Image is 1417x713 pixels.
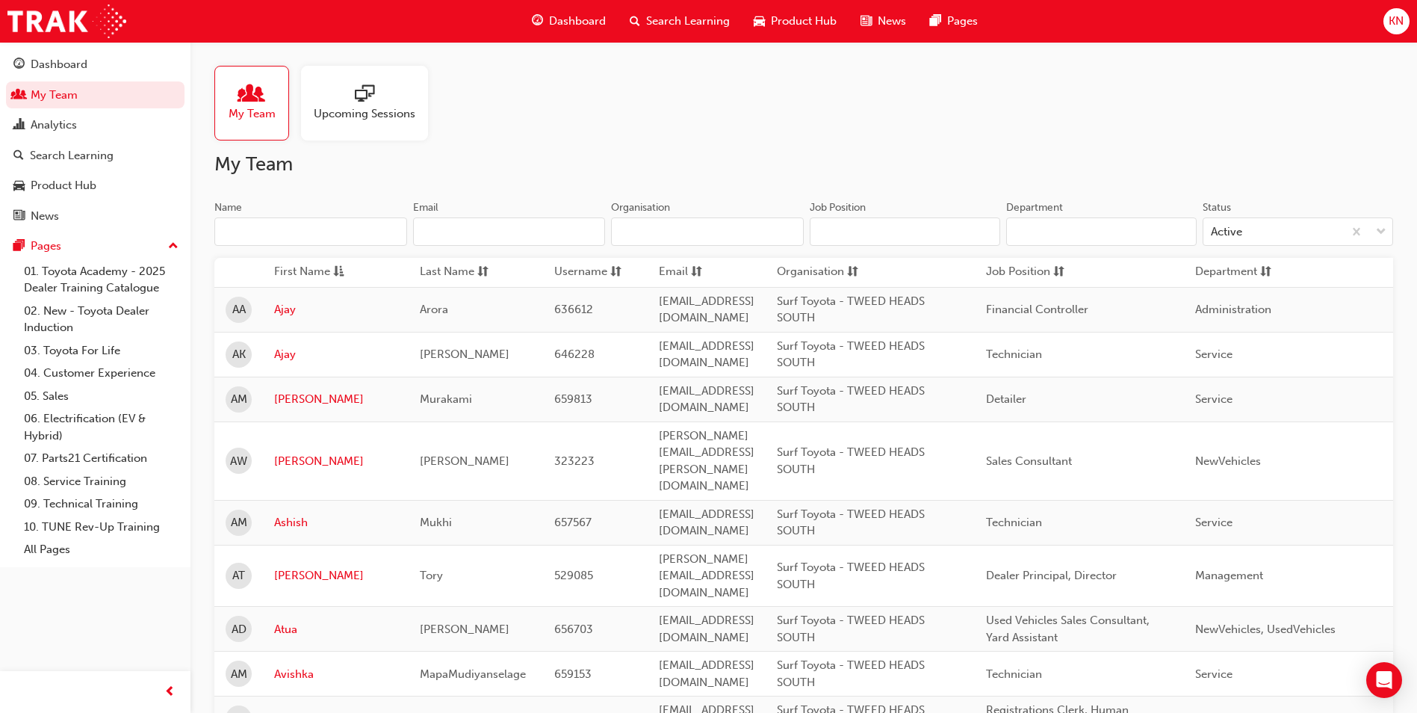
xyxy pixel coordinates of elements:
[6,111,185,139] a: Analytics
[7,4,126,38] img: Trak
[549,13,606,30] span: Dashboard
[986,516,1042,529] span: Technician
[6,48,185,232] button: DashboardMy TeamAnalyticsSearch LearningProduct HubNews
[554,623,593,636] span: 656703
[314,105,415,123] span: Upcoming Sessions
[659,294,754,325] span: [EMAIL_ADDRESS][DOMAIN_NAME]
[777,294,925,325] span: Surf Toyota - TWEED HEADS SOUTH
[1195,348,1232,361] span: Service
[777,561,925,591] span: Surf Toyota - TWEED HEADS SOUTH
[1389,13,1404,30] span: KN
[618,6,742,37] a: search-iconSearch Learning
[274,301,397,318] a: Ajay
[420,348,509,361] span: [PERSON_NAME]
[13,240,25,253] span: pages-icon
[13,179,25,193] span: car-icon
[1366,662,1402,698] div: Open Intercom Messenger
[232,301,246,318] span: AA
[986,614,1150,644] span: Used Vehicles Sales Consultant, Yard Assistant
[214,152,1393,176] h2: My Team
[18,385,185,408] a: 05. Sales
[986,392,1026,406] span: Detailer
[777,445,925,476] span: Surf Toyota - TWEED HEADS SOUTH
[420,667,526,681] span: MapaMudiyanselage
[611,217,804,246] input: Organisation
[554,263,607,282] span: Username
[878,13,906,30] span: News
[554,348,595,361] span: 646228
[849,6,918,37] a: news-iconNews
[420,303,448,316] span: Arora
[777,339,925,370] span: Surf Toyota - TWEED HEADS SOUTH
[659,263,741,282] button: Emailsorting-icon
[420,392,472,406] span: Murakami
[659,658,754,689] span: [EMAIL_ADDRESS][DOMAIN_NAME]
[355,84,374,105] span: sessionType_ONLINE_URL-icon
[18,260,185,300] a: 01. Toyota Academy - 2025 Dealer Training Catalogue
[274,391,397,408] a: [PERSON_NAME]
[610,263,621,282] span: sorting-icon
[777,614,925,644] span: Surf Toyota - TWEED HEADS SOUTH
[420,454,509,468] span: [PERSON_NAME]
[413,200,438,215] div: Email
[6,203,185,230] a: News
[6,142,185,170] a: Search Learning
[1195,263,1277,282] button: Departmentsorting-icon
[413,217,606,246] input: Email
[168,237,179,256] span: up-icon
[986,263,1050,282] span: Job Position
[659,263,688,282] span: Email
[274,453,397,470] a: [PERSON_NAME]
[986,667,1042,681] span: Technician
[930,12,941,31] span: pages-icon
[18,447,185,470] a: 07. Parts21 Certification
[13,149,24,163] span: search-icon
[232,567,245,584] span: AT
[242,84,261,105] span: people-icon
[611,200,670,215] div: Organisation
[18,516,185,539] a: 10. TUNE Rev-Up Training
[18,300,185,339] a: 02. New - Toyota Dealer Induction
[847,263,858,282] span: sorting-icon
[659,339,754,370] span: [EMAIL_ADDRESS][DOMAIN_NAME]
[420,623,509,636] span: [PERSON_NAME]
[986,263,1068,282] button: Job Positionsorting-icon
[232,621,246,638] span: AD
[1195,667,1232,681] span: Service
[554,516,592,529] span: 657567
[986,348,1042,361] span: Technician
[691,263,702,282] span: sorting-icon
[18,339,185,362] a: 03. Toyota For Life
[1053,263,1064,282] span: sorting-icon
[164,683,176,702] span: prev-icon
[1195,263,1257,282] span: Department
[742,6,849,37] a: car-iconProduct Hub
[947,13,978,30] span: Pages
[229,105,276,123] span: My Team
[1006,217,1197,246] input: Department
[274,346,397,363] a: Ajay
[554,392,592,406] span: 659813
[659,552,754,599] span: [PERSON_NAME][EMAIL_ADDRESS][DOMAIN_NAME]
[31,177,96,194] div: Product Hub
[477,263,489,282] span: sorting-icon
[659,614,754,644] span: [EMAIL_ADDRESS][DOMAIN_NAME]
[274,263,330,282] span: First Name
[771,13,837,30] span: Product Hub
[231,666,247,683] span: AM
[18,493,185,516] a: 09. Technical Training
[6,232,185,260] button: Pages
[1195,623,1336,636] span: NewVehicles, UsedVehicles
[214,217,407,246] input: Name
[232,346,246,363] span: AK
[274,666,397,683] a: Avishka
[1006,200,1063,215] div: Department
[810,217,1000,246] input: Job Position
[554,454,595,468] span: 323223
[13,210,25,223] span: news-icon
[18,470,185,493] a: 08. Service Training
[986,454,1072,468] span: Sales Consultant
[918,6,990,37] a: pages-iconPages
[6,51,185,78] a: Dashboard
